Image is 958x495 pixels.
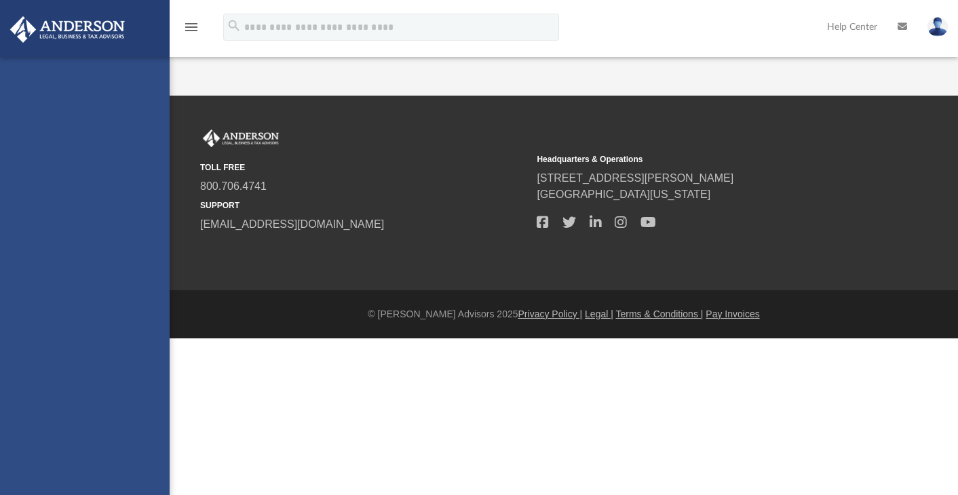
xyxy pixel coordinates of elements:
a: [GEOGRAPHIC_DATA][US_STATE] [537,189,710,200]
small: TOLL FREE [200,161,527,174]
img: Anderson Advisors Platinum Portal [200,130,282,147]
a: 800.706.4741 [200,180,267,192]
i: search [227,18,242,33]
div: © [PERSON_NAME] Advisors 2025 [170,307,958,321]
a: Pay Invoices [706,309,759,319]
small: Headquarters & Operations [537,153,864,165]
i: menu [183,19,199,35]
a: [STREET_ADDRESS][PERSON_NAME] [537,172,733,184]
small: SUPPORT [200,199,527,212]
a: Privacy Policy | [518,309,583,319]
img: Anderson Advisors Platinum Portal [6,16,129,43]
a: Legal | [585,309,613,319]
a: Terms & Conditions | [616,309,704,319]
img: User Pic [927,17,948,37]
a: menu [183,26,199,35]
a: [EMAIL_ADDRESS][DOMAIN_NAME] [200,218,384,230]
